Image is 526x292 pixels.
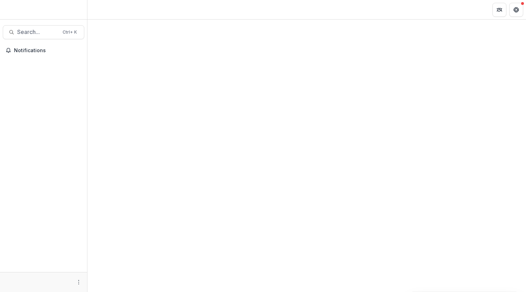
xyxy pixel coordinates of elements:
nav: breadcrumb [90,5,120,15]
span: Search... [17,29,58,35]
button: Notifications [3,45,84,56]
button: Partners [492,3,506,17]
button: More [74,278,83,286]
button: Get Help [509,3,523,17]
div: Ctrl + K [61,28,78,36]
button: Search... [3,25,84,39]
span: Notifications [14,48,81,54]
